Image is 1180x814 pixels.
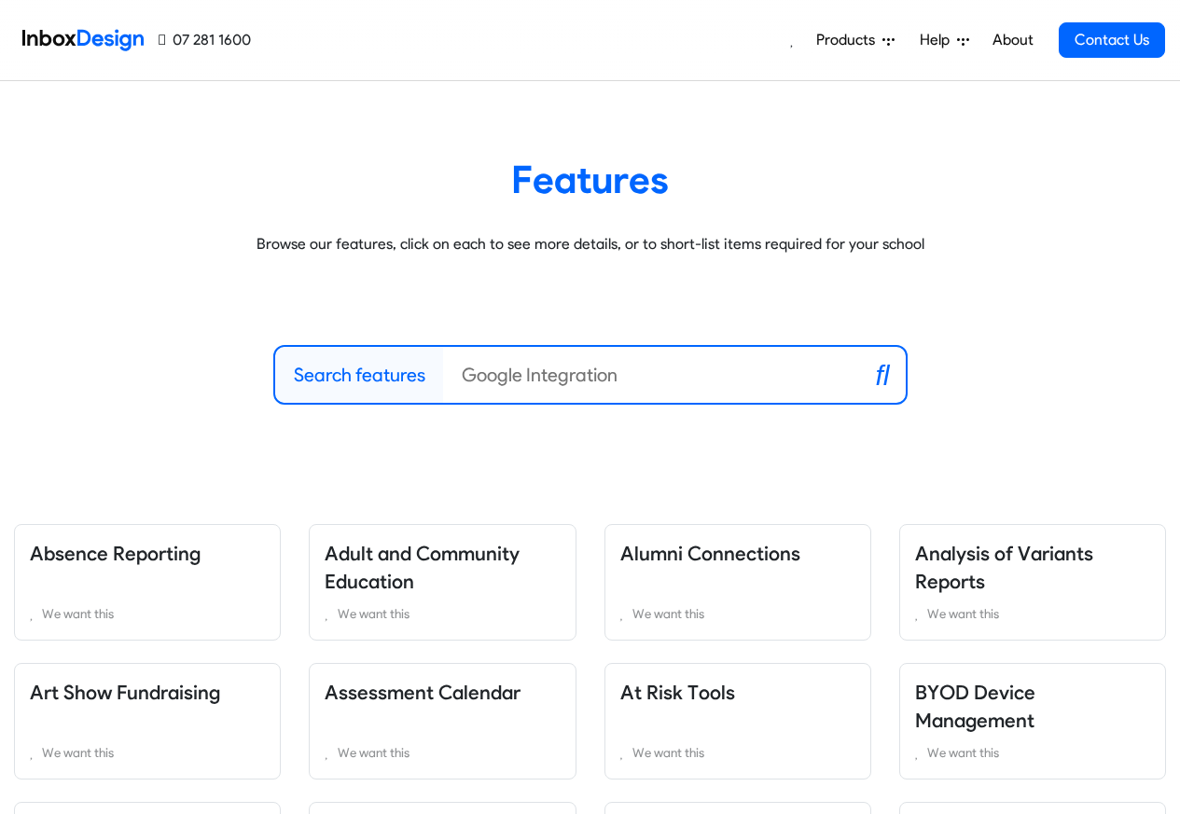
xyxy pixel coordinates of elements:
span: We want this [927,745,999,760]
a: At Risk Tools [620,681,735,704]
span: We want this [42,606,114,621]
span: We want this [632,606,704,621]
a: 07 281 1600 [159,29,251,51]
span: We want this [338,606,410,621]
span: Help [920,29,957,51]
a: Absence Reporting [30,542,201,565]
a: Analysis of Variants Reports [915,542,1093,593]
span: We want this [42,745,114,760]
div: At Risk Tools [590,663,885,780]
a: Contact Us [1059,22,1165,58]
a: We want this [915,602,1150,625]
label: Search features [294,361,425,389]
a: We want this [620,741,855,764]
a: Products [809,21,902,59]
a: We want this [30,741,265,764]
a: BYOD Device Management [915,681,1035,732]
a: Help [912,21,977,59]
a: We want this [30,602,265,625]
a: About [987,21,1038,59]
a: Alumni Connections [620,542,800,565]
div: BYOD Device Management [885,663,1180,780]
div: Adult and Community Education [295,524,590,641]
a: We want this [325,741,560,764]
a: Assessment Calendar [325,681,521,704]
div: Alumni Connections [590,524,885,641]
a: Art Show Fundraising [30,681,220,704]
span: We want this [927,606,999,621]
span: We want this [338,745,410,760]
heading: Features [28,156,1152,203]
a: Adult and Community Education [325,542,520,593]
div: Analysis of Variants Reports [885,524,1180,641]
a: We want this [915,741,1150,764]
p: Browse our features, click on each to see more details, or to short-list items required for your ... [28,233,1152,255]
a: We want this [620,602,855,625]
span: We want this [632,745,704,760]
span: Products [816,29,882,51]
a: We want this [325,602,560,625]
div: Assessment Calendar [295,663,590,780]
input: Google Integration [443,347,861,403]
